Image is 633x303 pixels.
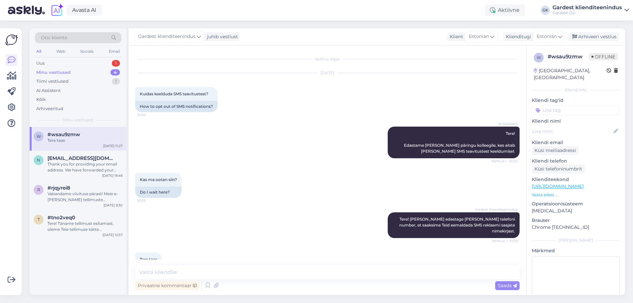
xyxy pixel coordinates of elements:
[63,117,93,123] span: Minu vestlused
[532,192,620,198] p: Vaata edasi ...
[532,237,620,243] div: [PERSON_NAME]
[47,185,70,191] span: #rjqyrei8
[553,10,622,15] div: Gardest OÜ
[534,67,607,81] div: [GEOGRAPHIC_DATA], [GEOGRAPHIC_DATA]
[102,173,123,178] div: [DATE] 16:46
[5,34,18,46] img: Askly Logo
[532,118,620,125] p: Kliendi nimi
[67,5,102,16] a: Avasta AI
[36,96,46,103] div: Kõik
[532,165,585,173] div: Küsi telefoninumbrit
[541,6,550,15] div: GK
[532,128,612,135] input: Lisa nimi
[503,33,531,40] div: Klienditugi
[568,32,619,41] div: Arhiveeri vestlus
[537,33,557,40] span: Estonian
[47,191,123,203] div: Vabandame viivituse pärast! Meie e-[PERSON_NAME] tellimuste väljastusala asub meie keskuses aadre...
[553,5,622,10] div: Gardest klienditeenindus
[36,106,63,112] div: Arhiveeritud
[532,217,620,224] p: Brauser
[79,47,95,56] div: Socials
[47,155,116,161] span: novus_lt@yahoo.com
[137,198,162,203] span: 10:03
[532,247,620,254] p: Märkmed
[492,159,518,164] span: Nähtud ✓ 10:02
[532,224,620,231] p: Chrome [TECHNICAL_ID]
[492,238,518,243] span: Nähtud ✓ 10:38
[112,78,120,85] div: 1
[140,257,157,262] span: Tere taas
[50,3,64,17] img: explore-ai
[135,101,218,112] div: How to opt out of SMS notifications?
[137,112,162,117] span: 10:02
[110,69,120,76] div: 4
[103,143,123,148] div: [DATE] 11:27
[485,4,525,16] div: Aktiivne
[37,134,41,139] span: w
[498,283,517,288] span: Saada
[447,33,463,40] div: Klient
[532,176,620,183] p: Klienditeekond
[553,5,629,15] a: Gardest klienditeenindusGardest OÜ
[204,33,238,40] div: juhib vestlust
[47,132,80,137] span: #wsau9zmw
[47,137,123,143] div: Tere taas
[469,33,489,40] span: Estonian
[140,91,208,96] span: Kuidas keelduda SMS teavitustest?
[493,121,518,126] span: AI Assistent
[35,47,43,56] div: All
[41,34,67,41] span: Otsi kliente
[532,146,579,155] div: Küsi meiliaadressi
[37,187,40,192] span: r
[55,47,67,56] div: Web
[135,70,520,76] div: [DATE]
[47,221,123,232] div: Tere! Täname tellimust esitamast, oleme Teie tellimuse kätte [PERSON_NAME] tellimus on komplektee...
[107,47,121,56] div: Email
[135,281,199,290] div: Privaatne kommentaar
[532,97,620,104] p: Kliendi tag'id
[47,161,123,173] div: Thank you for providing your email address. We have forwarded your product availability inquiry t...
[104,203,123,208] div: [DATE] 9:30
[532,87,620,93] div: Kliendi info
[399,217,516,233] span: Tere! [PERSON_NAME] edastage [PERSON_NAME] telefoni number, et saaksime Teid eemaldada SMS reklaa...
[112,60,120,67] div: 1
[532,105,620,115] input: Lisa tag
[475,207,518,212] span: Gardest klienditeenindus
[138,33,196,40] span: Gardest klienditeenindus
[103,232,123,237] div: [DATE] 12:57
[532,200,620,207] p: Operatsioonisüsteem
[548,53,589,61] div: # wsau9zmw
[532,207,620,214] p: [MEDICAL_DATA]
[37,158,40,163] span: n
[36,60,45,67] div: Uus
[589,53,618,60] span: Offline
[36,87,61,94] div: AI Assistent
[135,56,520,62] div: Vestlus algas
[36,69,71,76] div: Minu vestlused
[47,215,75,221] span: #tno2veq0
[38,217,40,222] span: t
[140,177,177,182] span: Kas ma ootan siin?
[36,78,69,85] div: Tiimi vestlused
[532,158,620,165] p: Kliendi telefon
[532,139,620,146] p: Kliendi email
[135,187,182,198] div: Do I wait here?
[532,183,584,189] a: [URL][DOMAIN_NAME]
[537,55,541,60] span: w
